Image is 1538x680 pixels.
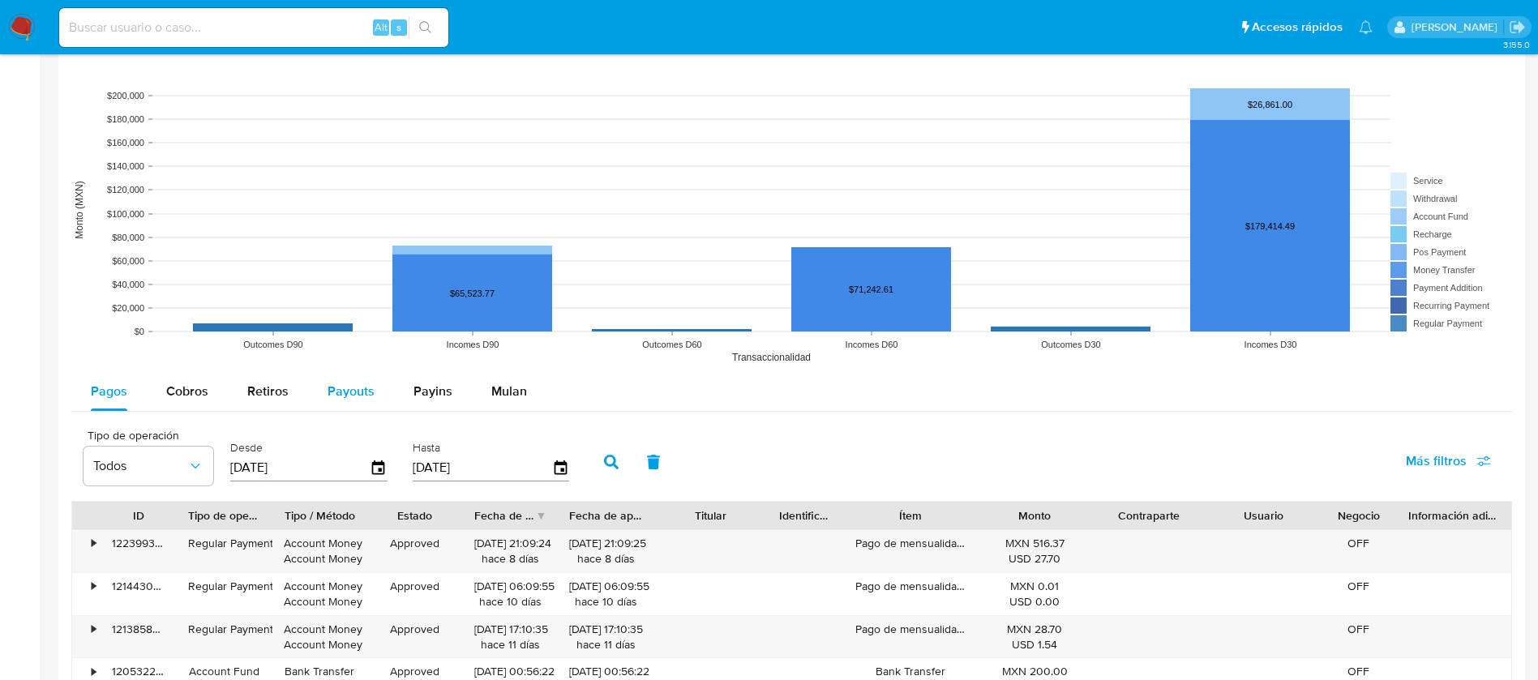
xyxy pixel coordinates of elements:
button: search-icon [409,16,442,39]
input: Buscar usuario o caso... [59,17,448,38]
span: 3.155.0 [1503,38,1530,51]
span: Alt [375,19,388,35]
span: Accesos rápidos [1252,19,1343,36]
a: Salir [1509,19,1526,36]
span: s [396,19,401,35]
p: alicia.aldreteperez@mercadolibre.com.mx [1412,19,1503,35]
a: Notificaciones [1359,20,1373,34]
